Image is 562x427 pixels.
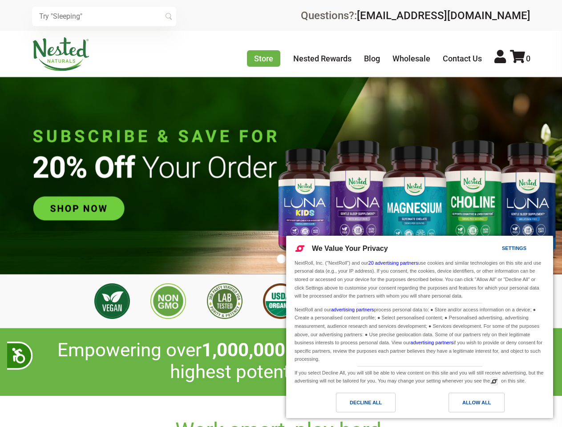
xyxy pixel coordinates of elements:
div: NextRoll and our process personal data to: ● Store and/or access information on a device; ● Creat... [293,303,546,364]
input: Try "Sleeping" [32,7,176,26]
img: Non GMO [150,283,186,319]
img: 3rd Party Lab Tested [207,283,243,319]
a: Settings [486,241,508,258]
a: advertising partners [410,340,453,345]
a: 20 advertising partners [368,260,418,266]
a: Nested Rewards [293,54,352,63]
div: Questions?: [301,10,530,21]
div: If you select Decline All, you will still be able to view content on this site and you will still... [293,367,546,386]
span: 0 [526,54,530,63]
div: NextRoll, Inc. ("NextRoll") and our use cookies and similar technologies on this site and use per... [293,258,546,301]
img: Vegan [94,283,130,319]
img: Nested Naturals [32,37,90,71]
a: Decline All [291,393,420,417]
a: [EMAIL_ADDRESS][DOMAIN_NAME] [357,9,530,22]
div: Allow All [462,398,491,407]
a: Allow All [420,393,548,417]
button: 1 of 1 [277,254,286,263]
h2: Empowering over customers to achieve their highest potential, naturally! [32,339,530,383]
div: Settings [502,243,526,253]
div: Decline All [350,398,382,407]
a: Contact Us [443,54,482,63]
a: advertising partners [331,307,374,312]
a: Blog [364,54,380,63]
a: Wholesale [392,54,430,63]
a: 0 [510,54,530,63]
span: We Value Your Privacy [312,245,388,252]
span: 1,000,000 [202,339,285,361]
img: USDA Organic [263,283,299,319]
a: Store [247,50,280,67]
